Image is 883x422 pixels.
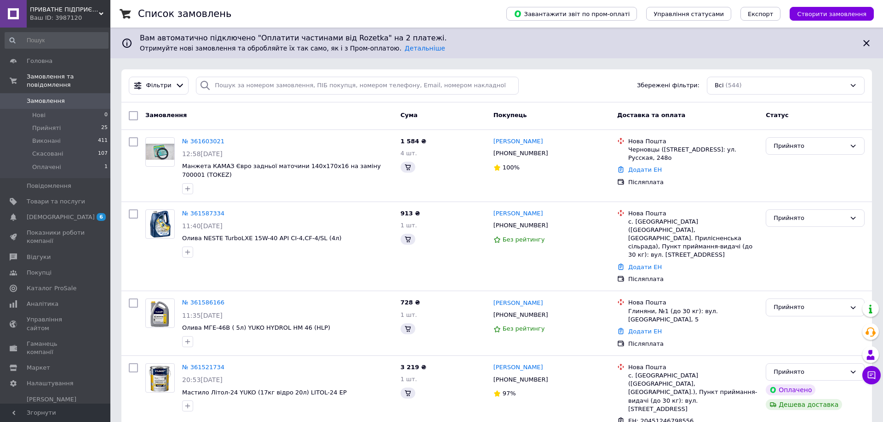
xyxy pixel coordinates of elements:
[726,82,742,89] span: (544)
[32,111,46,119] span: Нові
[182,235,342,242] a: Олива NESTE TurboLXE 15W-40 API CI-4,CF-4/SL (4л)
[503,325,545,332] span: Без рейтингу
[32,124,61,132] span: Прийняті
[97,213,106,221] span: 6
[27,284,76,293] span: Каталог ProSale
[492,219,550,231] div: [PHONE_NUMBER]
[628,137,758,146] div: Нова Пошта
[27,57,52,65] span: Головна
[628,328,662,335] a: Додати ЕН
[27,379,74,388] span: Налаштування
[32,163,61,171] span: Оплачені
[492,374,550,386] div: [PHONE_NUMBER]
[628,264,662,270] a: Додати ЕН
[401,210,420,217] span: 913 ₴
[104,163,108,171] span: 1
[146,144,174,160] img: Фото товару
[748,11,774,17] span: Експорт
[790,7,874,21] button: Створити замовлення
[182,163,381,178] a: Манжета КАМАЗ Євро задньої маточини 140х170х16 на заміну 700001 (TOKEZ)
[492,147,550,159] div: [PHONE_NUMBER]
[514,10,630,18] span: Завантажити звіт по пром-оплаті
[182,150,223,158] span: 12:58[DATE]
[493,299,543,308] a: [PERSON_NAME]
[715,81,724,90] span: Всі
[27,197,85,206] span: Товари та послуги
[493,363,543,372] a: [PERSON_NAME]
[766,112,789,118] span: Статус
[27,229,85,245] span: Показники роботи компанії
[493,112,527,118] span: Покупець
[145,137,175,167] a: Фото товару
[104,111,108,119] span: 0
[401,138,426,145] span: 1 584 ₴
[405,45,445,52] a: Детальніше
[628,166,662,173] a: Додати ЕН
[182,312,223,319] span: 11:35[DATE]
[5,32,109,49] input: Пошук
[138,8,231,19] h1: Список замовлень
[628,218,758,259] div: с. [GEOGRAPHIC_DATA] ([GEOGRAPHIC_DATA], [GEOGRAPHIC_DATA]. Прилісненська сільрада), Пункт прийма...
[401,150,417,157] span: 4 шт.
[30,6,99,14] span: ПРИВАТНЕ ПІДПРИЄМСТВО АГРОТЕХПОСТАЧ ПЛЮС
[654,11,724,17] span: Управління статусами
[628,146,758,162] div: Черновцы ([STREET_ADDRESS]: ул. Русская, 248о
[27,213,95,221] span: [DEMOGRAPHIC_DATA]
[182,210,224,217] a: № 361587334
[27,269,52,277] span: Покупці
[766,399,842,410] div: Дешева доставка
[27,73,110,89] span: Замовлення та повідомлення
[637,81,700,90] span: Збережені фільтри:
[146,81,172,90] span: Фільтри
[492,309,550,321] div: [PHONE_NUMBER]
[617,112,685,118] span: Доставка та оплата
[646,7,731,21] button: Управління статусами
[182,389,347,396] span: Мастило Літол-24 YUKO (17кг відро 20л) LITOL-24 EP
[780,10,874,17] a: Створити замовлення
[628,298,758,307] div: Нова Пошта
[401,222,417,229] span: 1 шт.
[401,376,417,383] span: 1 шт.
[740,7,781,21] button: Експорт
[503,390,516,397] span: 97%
[774,214,846,223] div: Прийнято
[27,315,85,332] span: Управління сайтом
[182,138,224,145] a: № 361603021
[503,236,545,243] span: Без рейтингу
[774,367,846,377] div: Прийнято
[628,363,758,371] div: Нова Пошта
[32,137,61,145] span: Виконані
[27,97,65,105] span: Замовлення
[140,45,445,52] span: Отримуйте нові замовлення та обробляйте їх так само, як і з Пром-оплатою.
[493,209,543,218] a: [PERSON_NAME]
[401,112,418,118] span: Cума
[27,340,85,356] span: Гаманець компанії
[27,395,85,421] span: [PERSON_NAME] та рахунки
[774,141,846,151] div: Прийнято
[628,371,758,413] div: с. [GEOGRAPHIC_DATA] ([GEOGRAPHIC_DATA], [GEOGRAPHIC_DATA].), Пункт приймання-видачі (до 30 кг): ...
[182,299,224,306] a: № 361586166
[766,384,815,395] div: Оплачено
[493,137,543,146] a: [PERSON_NAME]
[98,150,108,158] span: 107
[797,11,866,17] span: Створити замовлення
[628,275,758,283] div: Післяплата
[27,364,50,372] span: Маркет
[32,150,63,158] span: Скасовані
[628,209,758,218] div: Нова Пошта
[145,298,175,328] a: Фото товару
[628,340,758,348] div: Післяплата
[146,299,174,327] img: Фото товару
[182,376,223,383] span: 20:53[DATE]
[149,210,171,238] img: Фото товару
[182,324,330,331] a: Олива МГЕ-46В ( 5л) YUKO HYDROL HM 46 (HLP)
[401,364,426,371] span: 3 219 ₴
[140,33,854,44] span: Вам автоматично підключено "Оплатити частинами від Rozetka" на 2 платежі.
[27,300,58,308] span: Аналітика
[628,307,758,324] div: Глиняни, №1 (до 30 кг): вул. [GEOGRAPHIC_DATA], 5
[774,303,846,312] div: Прийнято
[862,366,881,384] button: Чат з покупцем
